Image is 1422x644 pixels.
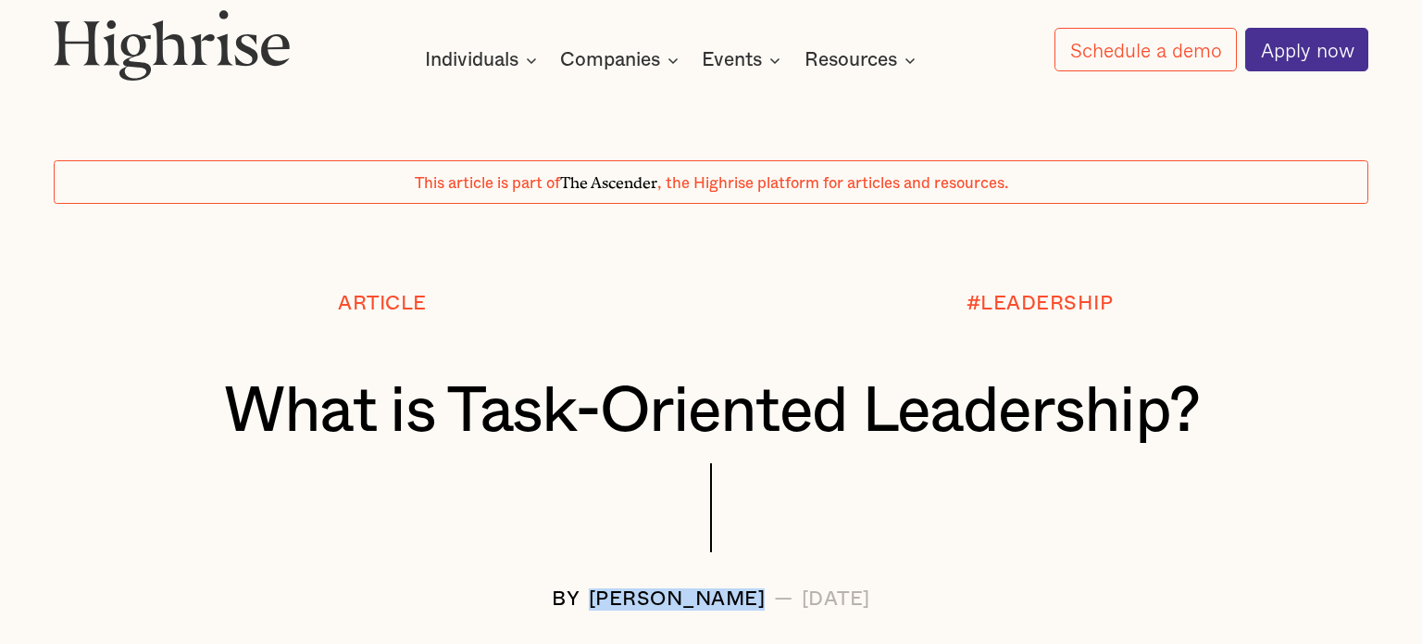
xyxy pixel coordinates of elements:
[1054,28,1236,71] a: Schedule a demo
[338,293,427,315] div: Article
[54,9,292,82] img: Highrise logo
[589,588,766,611] div: [PERSON_NAME]
[560,49,684,71] div: Companies
[805,49,921,71] div: Resources
[702,49,762,71] div: Events
[425,49,518,71] div: Individuals
[1245,28,1368,71] a: Apply now
[415,175,560,191] span: This article is part of
[108,377,1315,447] h1: What is Task-Oriented Leadership?
[657,175,1008,191] span: , the Highrise platform for articles and resources.
[774,588,793,611] div: —
[560,170,657,188] span: The Ascender
[967,293,1114,315] div: #LEADERSHIP
[425,49,543,71] div: Individuals
[805,49,897,71] div: Resources
[802,588,870,611] div: [DATE]
[552,588,580,611] div: BY
[560,49,660,71] div: Companies
[702,49,786,71] div: Events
